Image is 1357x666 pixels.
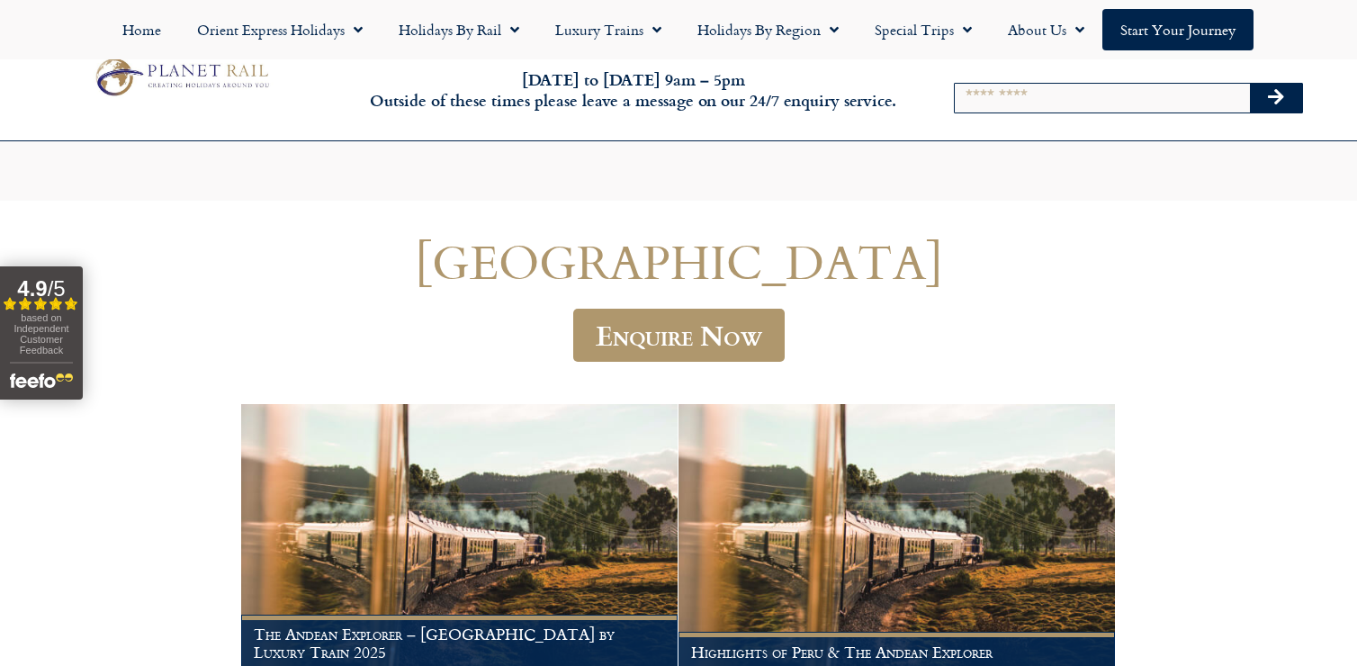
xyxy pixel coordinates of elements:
[679,9,857,50] a: Holidays by Region
[9,9,1348,50] nav: Menu
[990,9,1102,50] a: About Us
[139,235,1218,288] h1: [GEOGRAPHIC_DATA]
[366,69,900,112] h6: [DATE] to [DATE] 9am – 5pm Outside of these times please leave a message on our 24/7 enquiry serv...
[691,643,1103,661] h1: Highlights of Peru & The Andean Explorer
[254,625,666,661] h1: The Andean Explorer – [GEOGRAPHIC_DATA] by Luxury Train 2025
[1102,9,1254,50] a: Start your Journey
[1250,84,1302,112] button: Search
[88,54,274,99] img: Planet Rail Train Holidays Logo
[537,9,679,50] a: Luxury Trains
[104,9,179,50] a: Home
[857,9,990,50] a: Special Trips
[381,9,537,50] a: Holidays by Rail
[573,309,785,362] a: Enquire Now
[179,9,381,50] a: Orient Express Holidays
